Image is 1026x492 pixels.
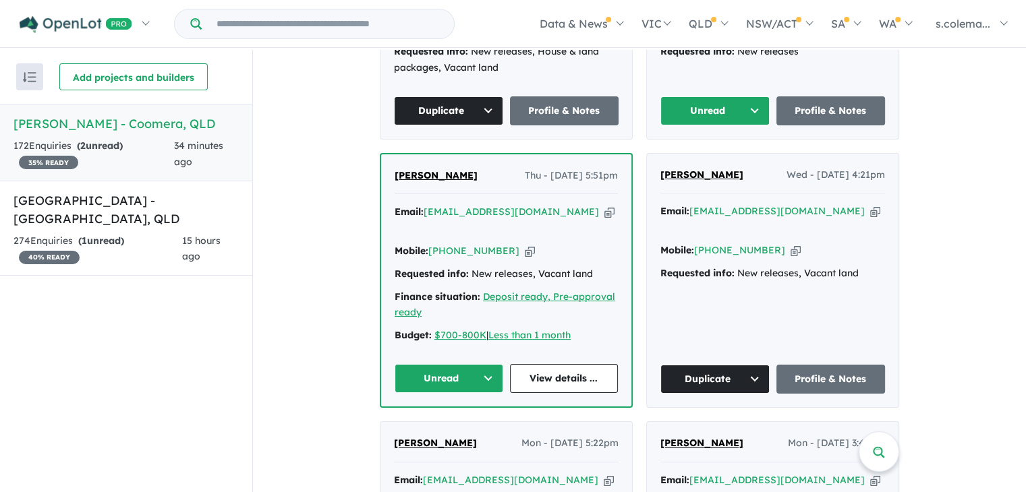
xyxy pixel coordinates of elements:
span: 2 [80,140,86,152]
button: Copy [525,244,535,258]
span: Wed - [DATE] 4:21pm [787,167,885,183]
a: [EMAIL_ADDRESS][DOMAIN_NAME] [689,205,865,217]
a: Profile & Notes [510,96,619,125]
a: [PHONE_NUMBER] [428,245,519,257]
span: 34 minutes ago [174,140,223,168]
strong: Email: [660,474,689,486]
button: Unread [395,364,503,393]
span: [PERSON_NAME] [660,168,743,181]
span: s.colema... [936,17,990,30]
strong: ( unread) [78,235,124,247]
div: 172 Enquir ies [13,138,174,171]
a: [EMAIL_ADDRESS][DOMAIN_NAME] [424,206,599,218]
button: Copy [870,473,880,487]
div: New releases, House & land packages, Vacant land [394,44,619,76]
div: New releases, Vacant land [395,266,618,282]
span: [PERSON_NAME] [395,169,478,181]
a: Less than 1 month [488,329,571,341]
strong: Email: [660,205,689,217]
strong: Email: [395,206,424,218]
strong: Finance situation: [395,290,480,303]
strong: Budget: [395,329,432,341]
a: [PERSON_NAME] [395,168,478,184]
strong: Requested info: [394,45,468,57]
button: Copy [870,204,880,218]
strong: Requested info: [660,267,735,279]
img: sort.svg [23,72,36,82]
h5: [PERSON_NAME] - Coomera , QLD [13,115,239,133]
strong: Requested info: [660,45,735,57]
a: Profile & Notes [776,96,886,125]
span: 15 hours ago [182,235,221,263]
button: Copy [604,205,615,219]
a: [PERSON_NAME] [660,167,743,183]
input: Try estate name, suburb, builder or developer [204,9,451,38]
button: Unread [660,96,770,125]
div: 274 Enquir ies [13,233,182,266]
button: Copy [791,243,801,257]
h5: [GEOGRAPHIC_DATA] - [GEOGRAPHIC_DATA] , QLD [13,191,239,228]
strong: Mobile: [395,245,428,257]
div: New releases [660,44,885,60]
img: Openlot PRO Logo White [20,16,132,33]
button: Duplicate [394,96,503,125]
a: Profile & Notes [776,365,886,394]
a: [PERSON_NAME] [394,435,477,452]
span: [PERSON_NAME] [394,437,477,449]
strong: ( unread) [77,140,123,152]
strong: Email: [394,474,423,486]
a: [EMAIL_ADDRESS][DOMAIN_NAME] [423,474,598,486]
button: Duplicate [660,365,770,394]
a: View details ... [510,364,619,393]
span: Thu - [DATE] 5:51pm [525,168,618,184]
button: Copy [604,473,614,487]
strong: Requested info: [395,268,469,280]
strong: Mobile: [660,244,694,256]
a: Deposit ready, Pre-approval ready [395,290,615,319]
a: $700-800K [434,329,486,341]
a: [EMAIL_ADDRESS][DOMAIN_NAME] [689,474,865,486]
div: New releases, Vacant land [660,266,885,282]
button: Add projects and builders [59,63,208,90]
a: [PHONE_NUMBER] [694,244,785,256]
div: | [395,328,618,344]
span: 40 % READY [19,251,80,264]
span: Mon - [DATE] 3:42pm [788,435,885,452]
span: Mon - [DATE] 5:22pm [521,435,619,452]
span: 1 [82,235,87,247]
a: [PERSON_NAME] [660,435,743,452]
span: [PERSON_NAME] [660,437,743,449]
span: 35 % READY [19,156,78,169]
